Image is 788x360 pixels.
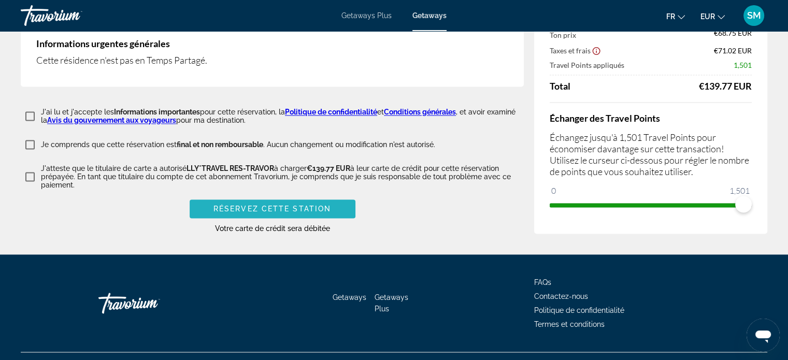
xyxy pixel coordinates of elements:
span: Total [550,80,570,92]
a: Getaways [412,11,447,20]
button: Show Taxes and Fees disclaimer [592,46,601,55]
a: Conditions générales [384,108,456,116]
button: Réservez cette station [190,199,355,218]
span: Taxes et frais [550,46,591,54]
a: Politique de confidentialité [534,306,624,314]
span: Travel Points appliqués [550,61,624,69]
span: LLY*TRAVEL RES-TRAVOR [187,164,274,172]
span: €68.75 EUR [714,28,752,40]
span: 1,501 [734,61,752,69]
a: Travorium [21,2,124,29]
span: 1,501 [728,184,751,197]
a: FAQs [534,278,551,286]
button: Show Taxes and Fees breakdown [550,45,601,55]
p: Je comprends que cette réservation est . Aucun changement ou modification n'est autorisé. [41,140,435,149]
p: J'ai lu et j'accepte les pour cette réservation, la et , et avoir examiné la pour ma destination. [41,108,524,124]
h4: Informations urgentes générales [36,38,508,49]
button: Change currency [700,9,725,24]
a: Getaways [333,293,366,301]
span: final et non remboursable [177,140,263,149]
span: fr [666,12,675,21]
span: Ton prix [550,31,576,39]
span: Votre carte de crédit sera débitée [215,224,330,233]
span: ngx-slider [735,196,752,212]
span: €71.02 EUR [714,46,752,54]
button: Change language [666,9,685,24]
a: Go Home [98,287,202,319]
a: Termes et conditions [534,320,605,328]
span: SM [747,10,761,21]
a: Politique de confidentialité [285,108,377,116]
a: Contactez-nous [534,292,588,300]
span: Informations importantes [114,108,200,116]
ngx-slider: ngx-slider [550,203,752,205]
span: Réservez cette station [213,205,331,213]
div: Cette résidence n'est pas en Temps Partagé. [36,54,508,66]
a: Getaways Plus [341,11,392,20]
span: EUR [700,12,715,21]
button: User Menu [740,5,767,26]
a: Avis du gouvernement aux voyageurs [47,116,176,124]
div: €139.77 EUR [699,80,752,92]
span: 0 [550,184,557,197]
span: €139.77 EUR [307,164,350,172]
iframe: Bouton de lancement de la fenêtre de messagerie [747,319,780,352]
p: J'atteste que le titulaire de carte a autorisé à charger à leur carte de crédit pour cette réserv... [41,164,524,189]
a: Getaways Plus [375,293,408,312]
p: Échangez jusqu'à 1,501 Travel Points pour économiser davantage sur cette transaction! Utilisez le... [550,132,752,177]
h4: Échanger des Travel Points [550,112,752,124]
